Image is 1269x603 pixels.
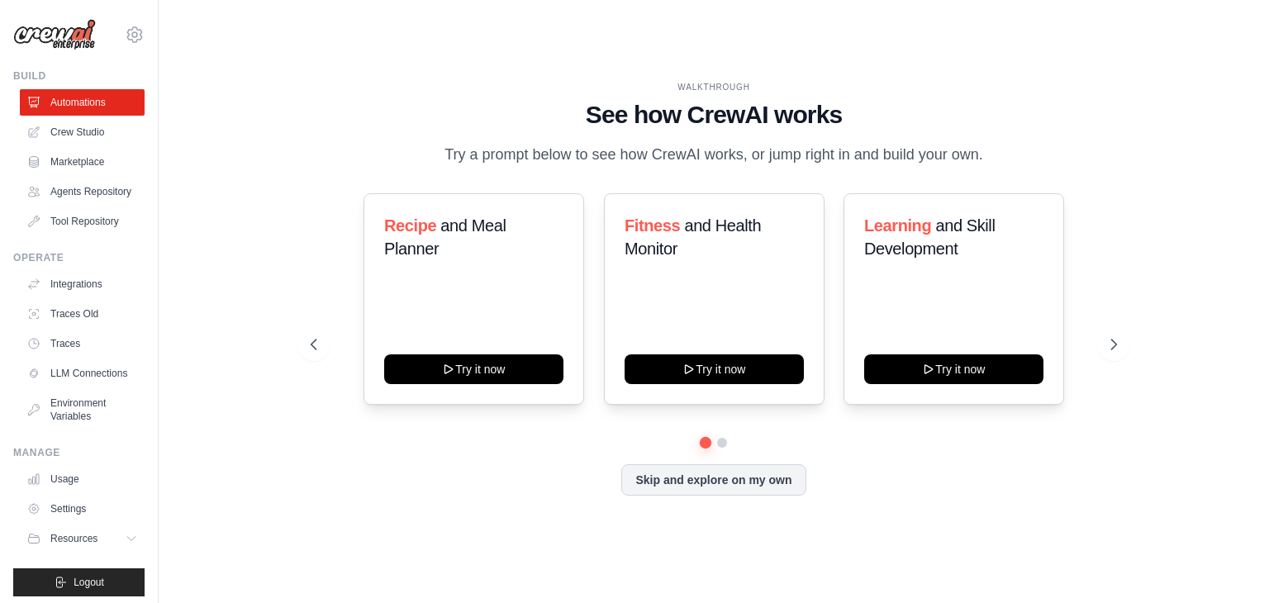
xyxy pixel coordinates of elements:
a: Settings [20,496,145,522]
span: Resources [50,532,97,545]
a: Crew Studio [20,119,145,145]
p: Try a prompt below to see how CrewAI works, or jump right in and build your own. [436,143,991,167]
a: Marketplace [20,149,145,175]
span: Fitness [625,216,680,235]
span: Recipe [384,216,436,235]
span: Logout [74,576,104,589]
span: and Health Monitor [625,216,761,258]
a: Traces [20,330,145,357]
a: Agents Repository [20,178,145,205]
h1: See how CrewAI works [311,100,1117,130]
a: Traces Old [20,301,145,327]
span: Learning [864,216,931,235]
button: Logout [13,568,145,596]
a: Usage [20,466,145,492]
div: WALKTHROUGH [311,81,1117,93]
div: Operate [13,251,145,264]
button: Skip and explore on my own [621,464,806,496]
button: Try it now [625,354,804,384]
button: Try it now [864,354,1043,384]
a: LLM Connections [20,360,145,387]
button: Try it now [384,354,563,384]
div: Manage [13,446,145,459]
div: Build [13,69,145,83]
a: Environment Variables [20,390,145,430]
a: Tool Repository [20,208,145,235]
a: Integrations [20,271,145,297]
a: Automations [20,89,145,116]
img: Logo [13,19,96,50]
span: and Meal Planner [384,216,506,258]
button: Resources [20,525,145,552]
